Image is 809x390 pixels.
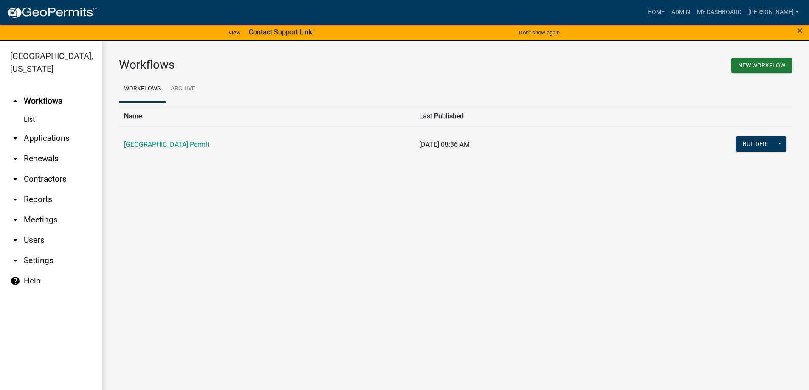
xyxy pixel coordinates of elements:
a: Admin [668,4,693,20]
a: My Dashboard [693,4,745,20]
button: Don't show again [516,25,563,39]
span: × [797,25,803,36]
i: arrow_drop_down [10,215,20,225]
a: View [225,25,244,39]
span: [DATE] 08:36 AM [419,140,470,149]
a: [PERSON_NAME] [745,4,802,20]
a: Workflows [119,76,166,103]
button: New Workflow [731,58,792,73]
th: Last Published [414,106,602,126]
i: arrow_drop_down [10,154,20,164]
i: arrow_drop_down [10,194,20,205]
strong: Contact Support Link! [249,28,314,36]
a: [GEOGRAPHIC_DATA] Permit [124,140,209,149]
i: arrow_drop_down [10,255,20,266]
button: Close [797,25,803,36]
a: Archive [166,76,200,103]
i: arrow_drop_down [10,133,20,143]
i: help [10,276,20,286]
i: arrow_drop_down [10,174,20,184]
button: Builder [736,136,773,152]
i: arrow_drop_up [10,96,20,106]
a: Home [644,4,668,20]
i: arrow_drop_down [10,235,20,245]
th: Name [119,106,414,126]
h3: Workflows [119,58,449,72]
